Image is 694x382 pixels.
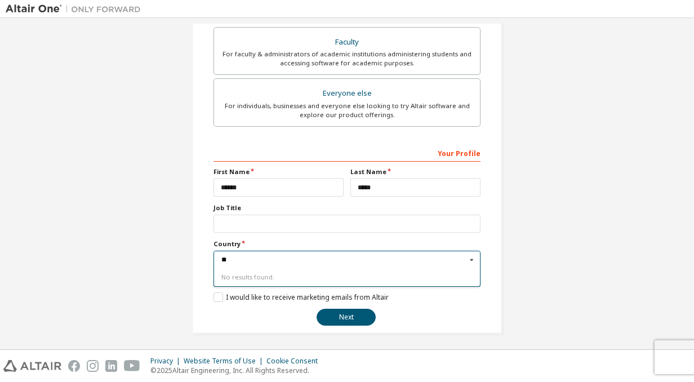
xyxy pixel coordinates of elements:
[3,360,61,372] img: altair_logo.svg
[350,167,481,176] label: Last Name
[87,360,99,372] img: instagram.svg
[266,357,324,366] div: Cookie Consent
[213,203,481,212] label: Job Title
[124,360,140,372] img: youtube.svg
[157,366,309,375] font: 2025 Altair Engineering, Inc. All Rights Reserved.
[68,360,80,372] img: facebook.svg
[221,86,473,101] div: Everyone else
[150,366,324,375] p: ©
[221,34,473,50] div: Faculty
[221,50,473,68] div: For faculty & administrators of academic institutions administering students and accessing softwa...
[213,144,481,162] div: Your Profile
[317,309,376,326] button: Next
[184,357,266,366] div: Website Terms of Use
[105,360,117,372] img: linkedin.svg
[213,292,389,302] label: I would like to receive marketing emails from Altair
[150,357,184,366] div: Privacy
[213,269,481,286] div: No results found.
[213,167,344,176] label: First Name
[221,101,473,119] div: For individuals, businesses and everyone else looking to try Altair software and explore our prod...
[213,239,481,248] label: Country
[6,3,146,15] img: Altair One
